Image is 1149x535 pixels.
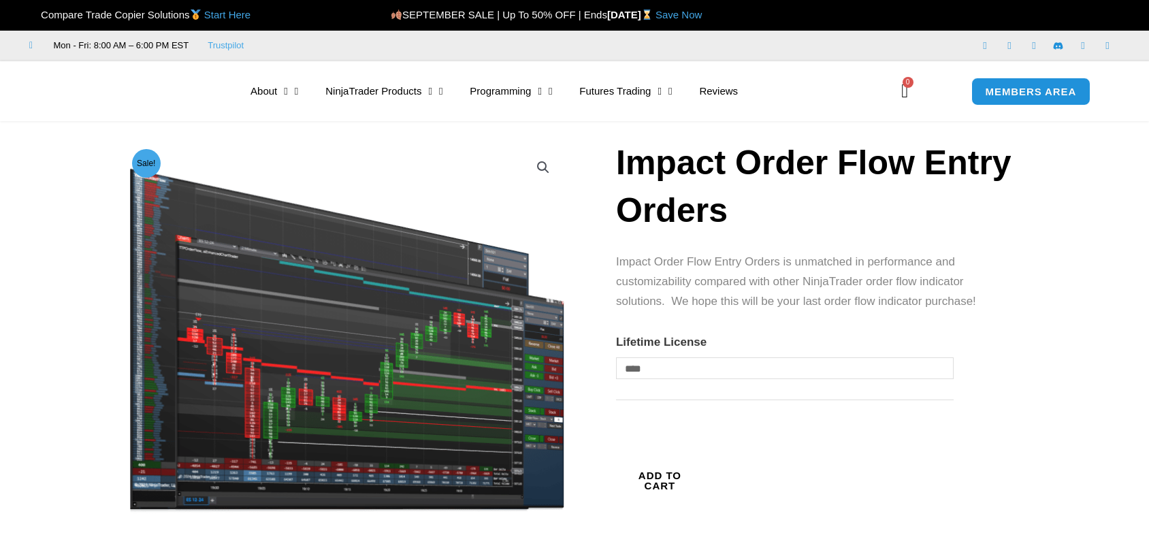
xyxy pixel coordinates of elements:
[986,86,1077,97] span: MEMBERS AREA
[971,78,1091,106] a: MEMBERS AREA
[881,71,928,111] a: 0
[531,155,555,180] a: View full-screen image gallery
[391,10,402,20] img: 🍂
[237,76,879,107] nav: Menu
[391,9,607,20] span: SEPTEMBER SALE | Up To 50% OFF | Ends
[616,336,707,348] label: Lifetime License
[30,10,40,20] img: 🏆
[616,253,1014,312] p: Impact Order Flow Entry Orders is unmatched in performance and customizability compared with othe...
[208,37,244,54] a: Trustpilot
[29,9,250,20] span: Compare Trade Copier Solutions
[204,9,250,20] a: Start Here
[656,9,702,20] a: Save Now
[456,76,566,107] a: Programming
[566,76,685,107] a: Futures Trading
[701,428,809,429] iframe: Secure payment input frame
[685,76,751,107] a: Reviews
[128,145,566,515] img: of4
[191,10,201,20] img: 🥇
[132,149,161,178] span: Sale!
[616,139,1014,234] h1: Impact Order Flow Entry Orders
[903,77,913,88] span: 0
[642,10,652,20] img: ⌛
[50,37,189,54] span: Mon - Fri: 8:00 AM – 6:00 PM EST
[312,76,456,107] a: NinjaTrader Products
[65,67,211,116] img: LogoAI | Affordable Indicators – NinjaTrader
[237,76,312,107] a: About
[607,9,656,20] strong: [DATE]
